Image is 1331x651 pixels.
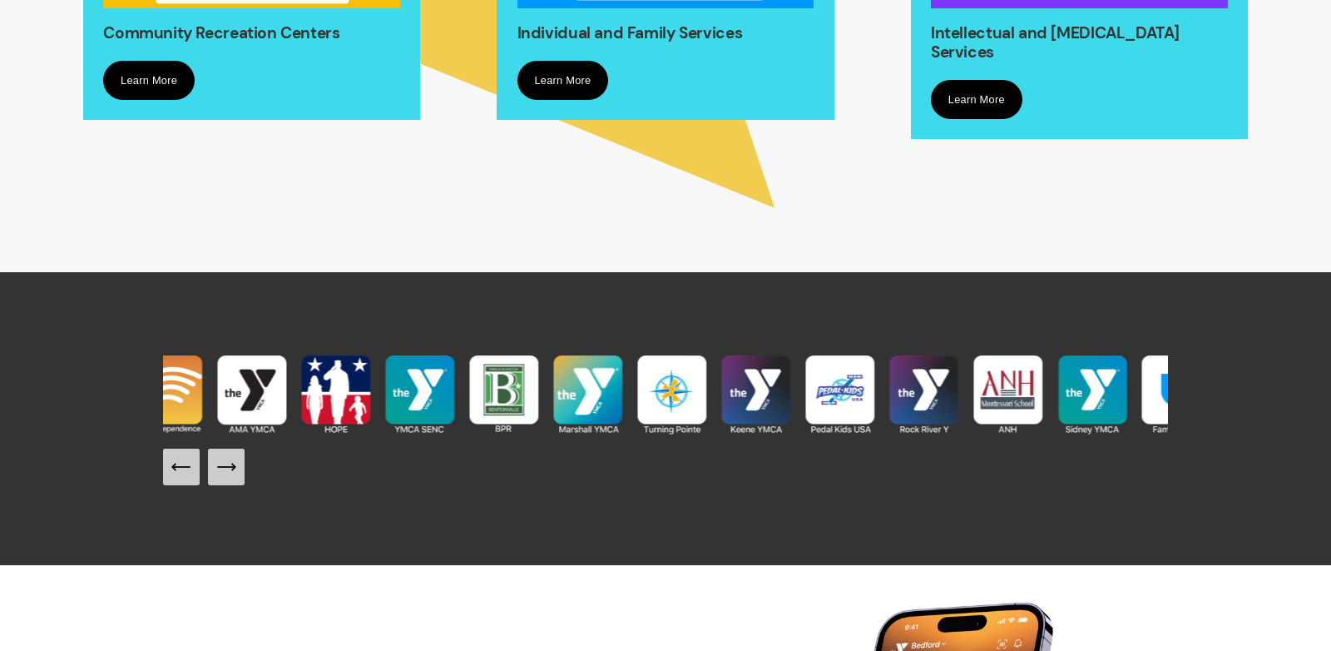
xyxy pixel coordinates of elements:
button: Previous Slide [163,449,200,485]
img: AMA YMCA.png [210,352,294,436]
img: HOPE.png [294,352,378,436]
img: Marshall YMCA (1).png [546,352,630,436]
a: Learn More [931,80,1022,119]
button: Next Slide [208,449,245,485]
img: ANH.png [966,352,1050,436]
h2: Intellectual and [MEDICAL_DATA] Services [931,23,1228,62]
img: Pedal Kids USA (1).png [798,352,882,436]
img: YMCA SENC (1).png [378,352,462,436]
img: Copy of Copy of AMA YMCA.png [1050,352,1134,436]
img: Turning Pointe.png [630,352,714,436]
img: Familyworks.png [1134,352,1218,436]
img: Arc2Independence (1).png [126,352,210,436]
h2: Individual and Family Services [517,23,814,42]
img: Rock River Y (2).png [882,352,966,436]
a: Learn More [103,61,195,100]
img: Keene YMCA (1).png [714,352,798,436]
img: Bentonville CC.png [462,352,546,436]
a: Learn More [517,61,609,100]
h2: Community Recreation Centers [103,23,400,42]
